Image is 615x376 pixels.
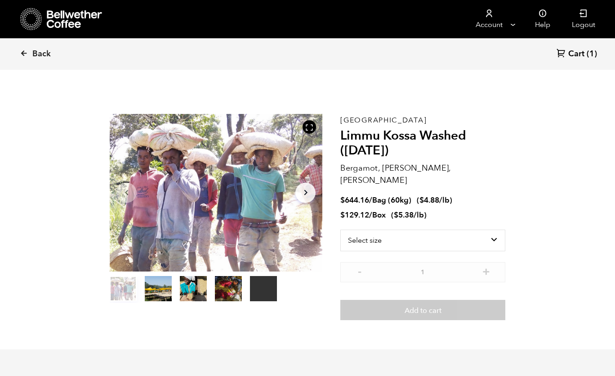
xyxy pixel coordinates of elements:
[439,195,450,205] span: /lb
[557,48,597,60] a: Cart (1)
[32,49,51,59] span: Back
[250,276,277,301] video: Your browser does not support the video tag.
[417,195,452,205] span: ( )
[394,210,414,220] bdi: 5.38
[391,210,427,220] span: ( )
[340,210,369,220] bdi: 129.12
[340,128,505,159] h2: Limmu Kossa Washed ([DATE])
[419,195,424,205] span: $
[372,195,411,205] span: Bag (60kg)
[340,210,345,220] span: $
[369,210,372,220] span: /
[340,300,505,321] button: Add to cart
[354,267,365,276] button: -
[340,195,369,205] bdi: 644.16
[369,195,372,205] span: /
[568,49,584,59] span: Cart
[340,195,345,205] span: $
[394,210,398,220] span: $
[414,210,424,220] span: /lb
[340,162,505,186] p: Bergamot, [PERSON_NAME], [PERSON_NAME]
[372,210,386,220] span: Box
[419,195,439,205] bdi: 4.88
[587,49,597,59] span: (1)
[481,267,492,276] button: +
